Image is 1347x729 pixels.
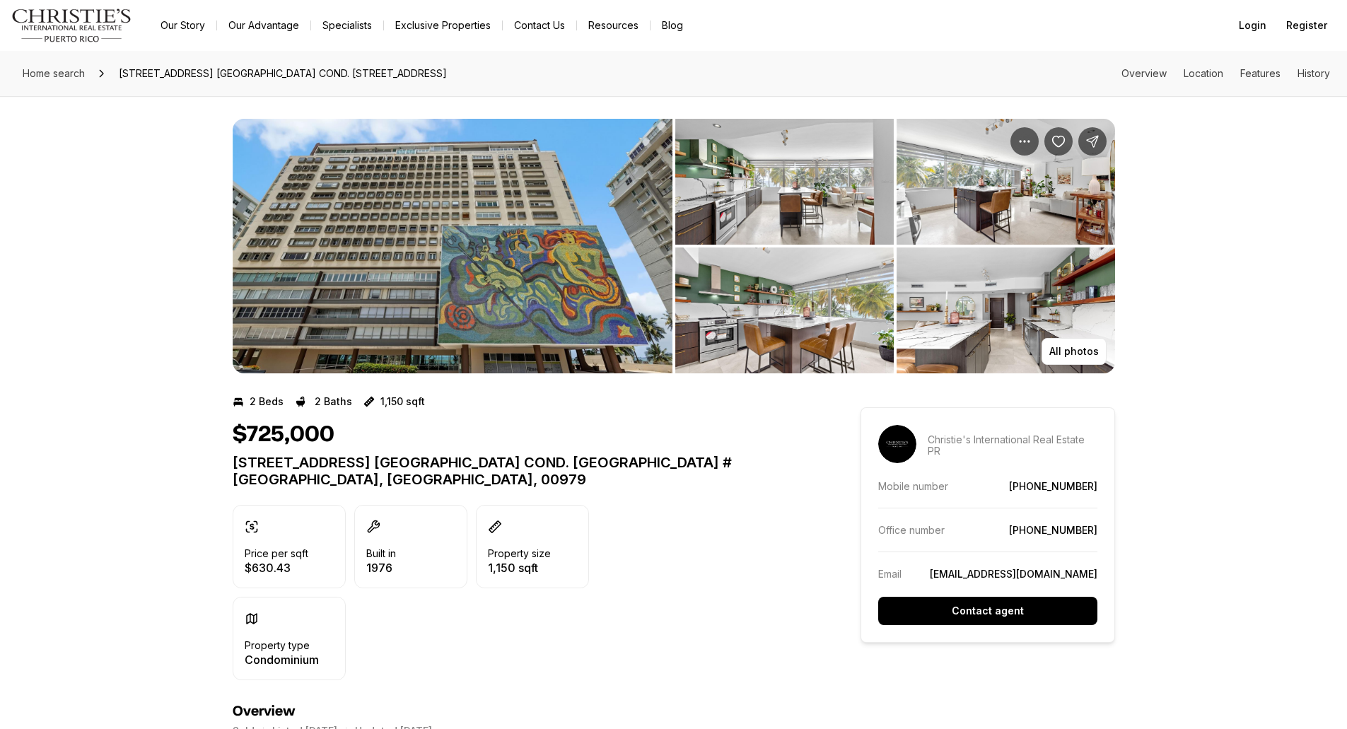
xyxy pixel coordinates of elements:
[1009,480,1097,492] a: [PHONE_NUMBER]
[878,524,945,536] p: Office number
[380,396,425,407] p: 1,150 sqft
[675,119,894,245] button: View image gallery
[1042,338,1107,365] button: All photos
[233,119,672,373] button: View image gallery
[245,548,308,559] p: Price per sqft
[1240,67,1281,79] a: Skip to: Features
[245,640,310,651] p: Property type
[897,247,1115,373] button: View image gallery
[878,568,902,580] p: Email
[245,654,319,665] p: Condominium
[878,480,948,492] p: Mobile number
[366,562,396,573] p: 1976
[1230,11,1275,40] button: Login
[233,703,810,720] h4: Overview
[1298,67,1330,79] a: Skip to: History
[1184,67,1223,79] a: Skip to: Location
[311,16,383,35] a: Specialists
[878,597,1097,625] button: Contact agent
[930,568,1097,580] a: [EMAIL_ADDRESS][DOMAIN_NAME]
[675,119,1115,373] li: 2 of 9
[503,16,576,35] button: Contact Us
[233,119,672,373] li: 1 of 9
[233,454,810,488] p: [STREET_ADDRESS] [GEOGRAPHIC_DATA] COND. [GEOGRAPHIC_DATA] #[GEOGRAPHIC_DATA], [GEOGRAPHIC_DATA],...
[1078,127,1107,156] button: Share Property: 3307 Ave. Isla Verde COND. SURFSIDE MANSION #310
[577,16,650,35] a: Resources
[488,548,551,559] p: Property size
[217,16,310,35] a: Our Advantage
[1010,127,1039,156] button: Property options
[1044,127,1073,156] button: Save Property: 3307 Ave. Isla Verde COND. SURFSIDE MANSION #310
[113,62,453,85] span: [STREET_ADDRESS] [GEOGRAPHIC_DATA] COND. [STREET_ADDRESS]
[897,119,1115,245] button: View image gallery
[488,562,551,573] p: 1,150 sqft
[366,548,396,559] p: Built in
[1121,68,1330,79] nav: Page section menu
[250,396,284,407] p: 2 Beds
[1121,67,1167,79] a: Skip to: Overview
[233,421,334,448] h1: $725,000
[233,119,1115,373] div: Listing Photos
[17,62,91,85] a: Home search
[23,67,85,79] span: Home search
[928,434,1097,457] p: Christie's International Real Estate PR
[245,562,308,573] p: $630.43
[1239,20,1266,31] span: Login
[1009,524,1097,536] a: [PHONE_NUMBER]
[1286,20,1327,31] span: Register
[1278,11,1336,40] button: Register
[11,8,132,42] img: logo
[1049,346,1099,357] p: All photos
[315,396,352,407] p: 2 Baths
[675,247,894,373] button: View image gallery
[651,16,694,35] a: Blog
[384,16,502,35] a: Exclusive Properties
[952,605,1024,617] p: Contact agent
[149,16,216,35] a: Our Story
